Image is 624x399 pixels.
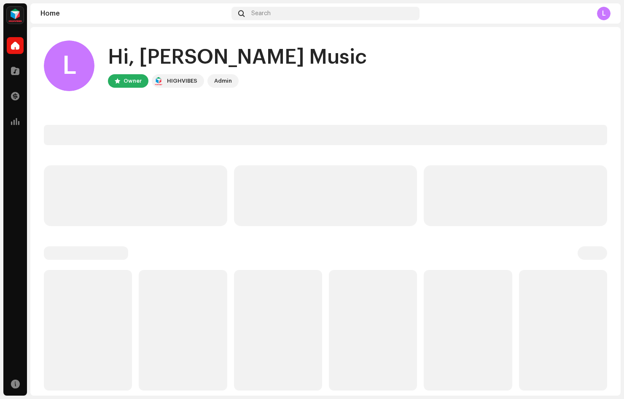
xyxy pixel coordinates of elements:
div: Home [40,10,228,17]
div: Admin [214,76,232,86]
div: Hi, [PERSON_NAME] Music [108,44,367,71]
div: L [597,7,611,20]
div: Owner [124,76,142,86]
img: feab3aad-9b62-475c-8caf-26f15a9573ee [7,7,24,24]
img: feab3aad-9b62-475c-8caf-26f15a9573ee [153,76,164,86]
div: HIGHVIBES [167,76,197,86]
span: Search [251,10,271,17]
div: L [44,40,94,91]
